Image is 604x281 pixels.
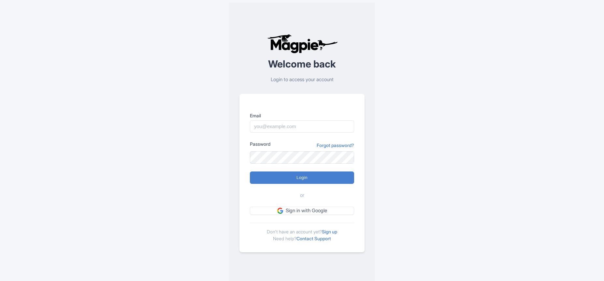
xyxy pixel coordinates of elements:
input: Login [250,171,354,184]
a: Sign up [322,229,337,234]
span: or [300,192,304,199]
label: Email [250,112,354,119]
a: Sign in with Google [250,207,354,215]
input: you@example.com [250,120,354,133]
img: logo-ab69f6fb50320c5b225c76a69d11143b.png [266,34,339,53]
p: Login to access your account [239,76,365,83]
div: Don't have an account yet? Need help? [250,223,354,242]
h2: Welcome back [239,59,365,69]
a: Forgot password? [317,142,354,149]
img: google.svg [277,208,283,214]
a: Contact Support [296,236,331,241]
label: Password [250,140,270,147]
